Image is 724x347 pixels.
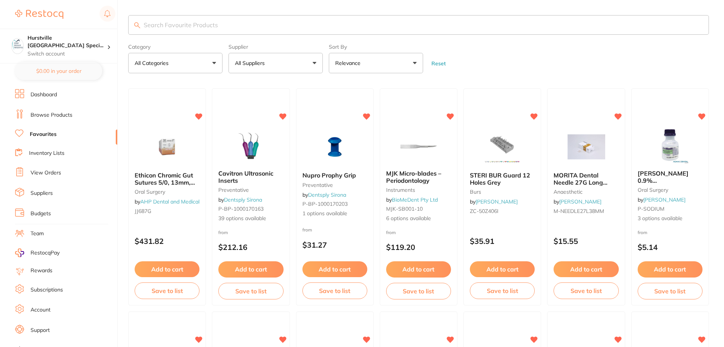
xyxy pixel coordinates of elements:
[329,44,423,50] label: Sort By
[226,126,275,164] img: Cavitron Ultrasonic Inserts
[135,59,172,67] p: All Categories
[476,198,518,205] a: [PERSON_NAME]
[638,243,703,251] p: $5.14
[302,191,346,198] span: by
[31,169,61,177] a: View Orders
[135,282,199,299] button: Save to list
[128,53,222,73] button: All Categories
[302,261,367,277] button: Add to cart
[224,196,262,203] a: Dentsply Sirona
[31,249,60,257] span: RestocqPay
[31,306,51,314] a: Account
[15,248,60,257] a: RestocqPay
[638,170,703,184] b: Baxter 0.9% Sodium Chloride Saline Bottles
[554,282,618,299] button: Save to list
[15,62,102,80] button: $0.00 in your order
[386,170,451,184] b: MJK Micro-blades – Periodontology
[392,196,438,203] a: BioMeDent Pty Ltd
[28,50,107,58] p: Switch account
[15,10,63,19] img: Restocq Logo
[554,189,618,195] small: anaesthetic
[470,172,535,186] b: STERI BUR Guard 12 Holes Grey
[31,286,63,294] a: Subscriptions
[31,327,50,334] a: Support
[386,243,451,251] p: $119.20
[386,205,423,212] span: MJK-SB001-10
[310,128,359,166] img: Nupro Prophy Grip
[140,198,199,205] a: AHP Dental and Medical
[218,243,283,251] p: $212.16
[638,283,703,299] button: Save to list
[470,208,499,214] span: ZC-50Z406I
[31,210,51,217] a: Budgets
[302,282,367,299] button: Save to list
[335,59,364,67] p: Relevance
[470,171,530,186] span: STERI BUR Guard 12 Holes Grey
[229,53,323,73] button: All Suppliers
[302,172,367,179] b: Nupro Prophy Grip
[554,171,607,193] span: MORITA Dental Needle 27G Long 38mm Box of 100
[638,205,664,212] span: P-SODIUM
[554,208,604,214] span: M-NEEDLE27L38MM
[302,210,367,217] span: 1 options available
[31,190,53,197] a: Suppliers
[386,196,438,203] span: by
[302,200,348,207] span: P-BP-1000170203
[12,39,23,50] img: Hurstville Sydney Specialist Periodontics
[218,283,283,299] button: Save to list
[302,171,356,179] span: Nupro Prophy Grip
[386,215,451,222] span: 6 options available
[135,261,199,277] button: Add to cart
[638,261,703,277] button: Add to cart
[135,189,199,195] small: oral surgery
[638,215,703,222] span: 3 options available
[386,283,451,299] button: Save to list
[638,187,703,193] small: oral surgery
[470,261,535,277] button: Add to cart
[31,111,72,119] a: Browse Products
[554,198,601,205] span: by
[30,131,57,138] a: Favourites
[302,241,367,249] p: $31.27
[235,59,268,67] p: All Suppliers
[559,198,601,205] a: [PERSON_NAME]
[31,230,44,238] a: Team
[218,261,283,277] button: Add to cart
[470,237,535,245] p: $35.91
[218,230,228,235] span: from
[229,44,323,50] label: Supplier
[135,237,199,245] p: $431.82
[218,187,283,193] small: preventative
[28,34,107,49] h4: Hurstville Sydney Specialist Periodontics
[562,128,611,166] img: MORITA Dental Needle 27G Long 38mm Box of 100
[554,172,618,186] b: MORITA Dental Needle 27G Long 38mm Box of 100
[470,198,518,205] span: by
[218,205,264,212] span: P-BP-1000170163
[135,198,199,205] span: by
[218,196,262,203] span: by
[15,6,63,23] a: Restocq Logo
[15,248,24,257] img: RestocqPay
[638,230,647,235] span: from
[470,282,535,299] button: Save to list
[29,150,64,157] a: Inventory Lists
[470,189,535,195] small: burs
[394,126,443,164] img: MJK Micro-blades – Periodontology
[646,126,695,164] img: Baxter 0.9% Sodium Chloride Saline Bottles
[128,15,709,35] input: Search Favourite Products
[386,261,451,277] button: Add to cart
[554,237,618,245] p: $15.55
[386,170,441,184] span: MJK Micro-blades – Periodontology
[218,215,283,222] span: 39 options available
[638,170,689,198] span: [PERSON_NAME] 0.9% [MEDICAL_DATA] Saline Bottles
[329,53,423,73] button: Relevance
[218,170,283,184] b: Cavitron Ultrasonic Inserts
[302,227,312,233] span: from
[128,44,222,50] label: Category
[554,261,618,277] button: Add to cart
[643,196,686,203] a: [PERSON_NAME]
[135,208,151,214] span: JJ687G
[218,170,273,184] span: Cavitron Ultrasonic Inserts
[135,171,195,193] span: Ethicon Chromic Gut Sutures 5/0, 13mm, 3/8 Circle - 687G
[478,128,527,166] img: STERI BUR Guard 12 Holes Grey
